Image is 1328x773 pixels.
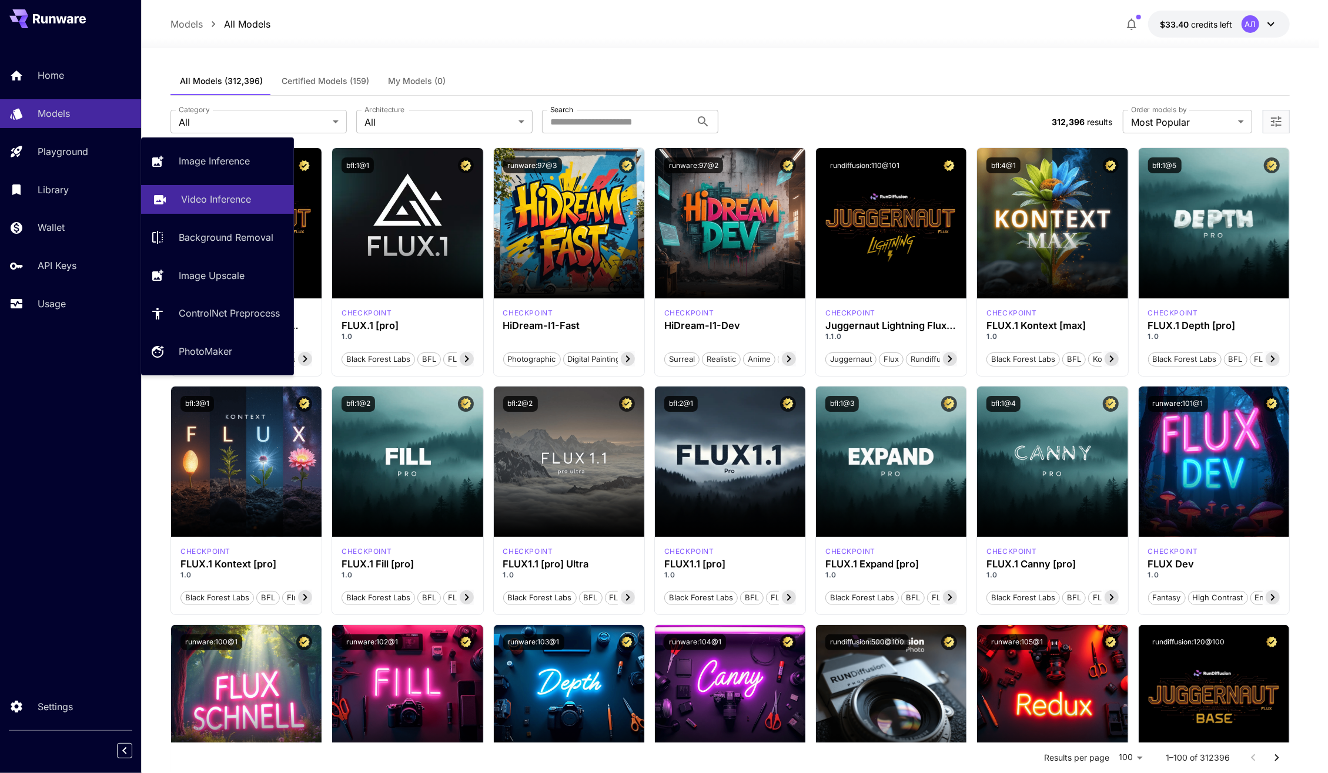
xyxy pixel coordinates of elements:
[503,559,635,570] h3: FLUX1.1 [pro] Ultra
[744,354,775,365] span: Anime
[879,354,903,365] span: flux
[1148,396,1208,412] button: runware:101@1
[906,354,961,365] span: rundiffusion
[342,634,403,650] button: runware:102@1
[296,634,312,650] button: Certified Model – Vetted for best performance and includes a commercial license.
[1148,320,1280,331] div: FLUX.1 Depth [pro]
[826,354,876,365] span: juggernaut
[1044,752,1109,764] p: Results per page
[342,331,473,342] p: 1.0
[1131,105,1187,115] label: Order models by
[504,354,560,365] span: Photographic
[181,592,253,604] span: Black Forest Labs
[38,68,64,82] p: Home
[283,592,336,604] span: Flux Kontext
[741,592,763,604] span: BFL
[986,396,1021,412] button: bfl:1@4
[342,308,392,318] div: fluxpro
[1264,157,1280,173] button: Certified Model – Vetted for best performance and includes a commercial license.
[780,634,796,650] button: Certified Model – Vetted for best performance and includes a commercial license.
[38,144,88,159] p: Playground
[826,592,898,604] span: Black Forest Labs
[180,76,263,86] span: All Models (312,396)
[825,546,875,557] div: fluxpro
[986,157,1021,173] button: bfl:4@1
[1114,749,1147,766] div: 100
[458,157,474,173] button: Certified Model – Vetted for best performance and includes a commercial license.
[1191,19,1232,29] span: credits left
[1148,11,1290,38] button: $33.4031
[503,546,553,557] div: fluxultra
[179,268,245,283] p: Image Upscale
[444,592,510,604] span: FLUX.1 Fill [pro]
[1148,308,1198,318] div: fluxpro
[986,320,1118,331] div: FLUX.1 Kontext [max]
[179,344,232,358] p: PhotoMaker
[665,592,737,604] span: Black Forest Labs
[141,299,294,328] a: ControlNet Preprocess
[664,320,796,331] div: HiDream-I1-Dev
[388,76,446,86] span: My Models (0)
[986,308,1036,318] p: checkpoint
[342,320,473,331] h3: FLUX.1 [pro]
[664,157,723,173] button: runware:97@2
[1225,354,1247,365] span: BFL
[141,261,294,290] a: Image Upscale
[342,546,392,557] p: checkpoint
[1251,592,1305,604] span: Environment
[780,396,796,412] button: Certified Model – Vetted for best performance and includes a commercial license.
[606,592,681,604] span: FLUX1.1 [pro] Ultra
[664,396,698,412] button: bfl:2@1
[224,17,270,31] p: All Models
[1269,115,1283,129] button: Open more filters
[282,76,369,86] span: Certified Models (159)
[664,559,796,570] h3: FLUX1.1 [pro]
[38,297,66,311] p: Usage
[986,634,1048,650] button: runware:105@1
[1088,117,1113,127] span: results
[179,154,250,168] p: Image Inference
[664,308,714,318] div: HiDream Dev
[941,396,957,412] button: Certified Model – Vetted for best performance and includes a commercial license.
[342,546,392,557] div: fluxpro
[342,559,473,570] h3: FLUX.1 Fill [pro]
[986,308,1036,318] div: FLUX.1 Kontext [max]
[928,592,1011,604] span: FLUX.1 Expand [pro]
[778,354,815,365] span: Stylized
[458,396,474,412] button: Certified Model – Vetted for best performance and includes a commercial license.
[550,105,573,115] label: Search
[664,634,726,650] button: runware:104@1
[179,105,210,115] label: Category
[179,230,273,244] p: Background Removal
[987,354,1059,365] span: Black Forest Labs
[38,220,65,234] p: Wallet
[180,559,312,570] div: FLUX.1 Kontext [pro]
[141,185,294,214] a: Video Inference
[825,331,957,342] p: 1.1.0
[342,396,375,412] button: bfl:1@2
[1160,19,1191,29] span: $33.40
[342,157,374,173] button: bfl:1@1
[364,105,404,115] label: Architecture
[664,546,714,557] div: fluxpro
[1148,634,1230,650] button: rundiffusion:120@100
[1160,18,1232,31] div: $33.4031
[825,546,875,557] p: checkpoint
[986,546,1036,557] div: fluxpro
[1264,634,1280,650] button: Certified Model – Vetted for best performance and includes a commercial license.
[1148,546,1198,557] p: checkpoint
[664,570,796,580] p: 1.0
[342,308,392,318] p: checkpoint
[1063,592,1085,604] span: BFL
[665,354,699,365] span: Surreal
[619,396,635,412] button: Certified Model – Vetted for best performance and includes a commercial license.
[126,740,141,761] div: Collapse sidebar
[503,546,553,557] p: checkpoint
[1089,592,1168,604] span: FLUX.1 Canny [pro]
[179,306,280,320] p: ControlNet Preprocess
[1148,308,1198,318] p: checkpoint
[38,106,70,120] p: Models
[342,354,414,365] span: Black Forest Labs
